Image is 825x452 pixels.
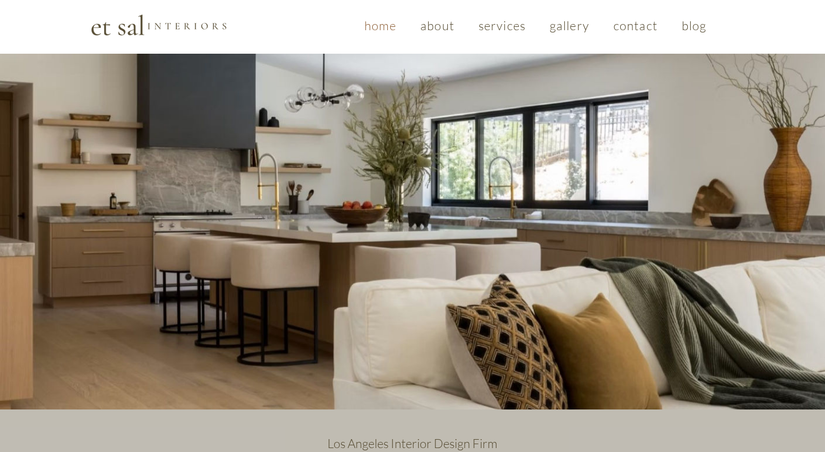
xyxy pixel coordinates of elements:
span: services [479,18,526,33]
a: services [468,12,535,39]
a: blog [672,12,716,39]
a: about [411,12,465,39]
a: gallery [540,12,599,39]
a: home [354,12,406,39]
a: contact [603,12,667,39]
span: contact [613,18,658,33]
img: Et Sal Logo [90,13,227,36]
span: home [364,18,396,33]
span: about [420,18,454,33]
span: gallery [550,18,589,33]
span: Los Angeles Interior Design Firm [327,436,498,451]
nav: Site [354,12,716,39]
span: blog [682,18,706,33]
